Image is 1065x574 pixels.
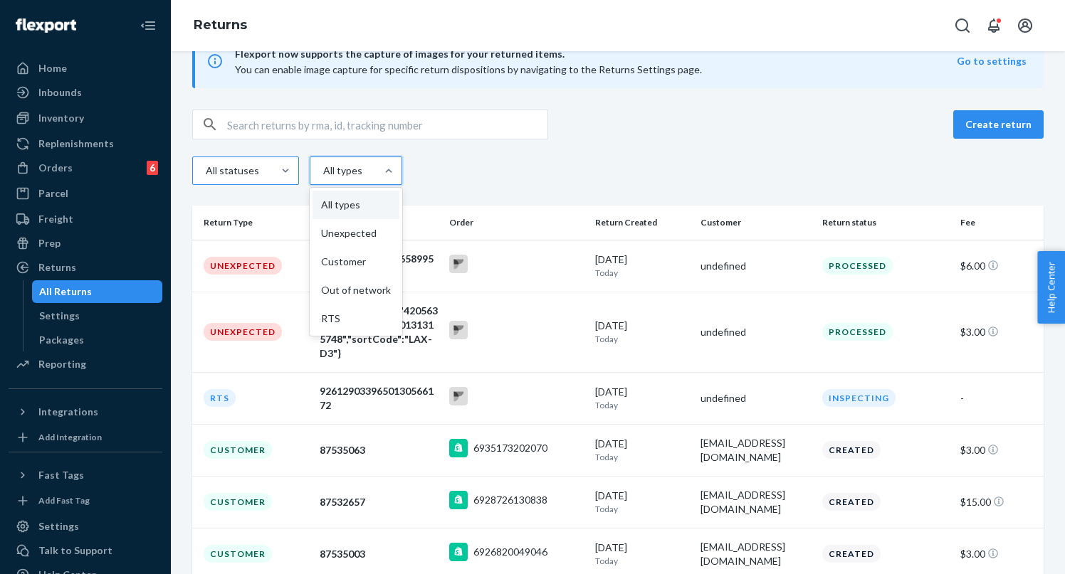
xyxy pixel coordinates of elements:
[595,541,689,567] div: [DATE]
[38,137,114,151] div: Replenishments
[9,132,162,155] a: Replenishments
[822,545,881,563] div: Created
[38,85,82,100] div: Inbounds
[955,476,1044,528] td: $15.00
[9,353,162,376] a: Reporting
[980,11,1008,40] button: Open notifications
[38,468,84,482] div: Fast Tags
[595,451,689,463] p: Today
[589,206,695,240] th: Return Created
[320,495,438,509] div: 87532657
[695,206,817,240] th: Customer
[16,18,76,33] img: Flexport logo
[313,304,399,333] div: RTS
[595,399,689,411] p: Today
[595,253,689,279] div: [DATE]
[595,319,689,345] div: [DATE]
[473,545,547,559] div: 6926820049046
[38,236,61,250] div: Prep
[9,232,162,255] a: Prep
[9,492,162,509] a: Add Fast Tag
[822,441,881,459] div: Created
[204,545,272,563] div: Customer
[595,489,689,515] div: [DATE]
[595,385,689,411] div: [DATE]
[955,206,1044,240] th: Fee
[235,63,702,75] span: You can enable image capture for specific return dispositions by navigating to the Returns Settin...
[204,441,272,459] div: Customer
[444,206,589,240] th: Order
[192,206,314,240] th: Return Type
[32,329,163,351] a: Packages
[948,11,977,40] button: Open Search Box
[32,304,163,327] a: Settings
[701,325,811,339] div: undefined
[134,11,162,40] button: Close Navigation
[701,259,811,273] div: undefined
[32,280,163,303] a: All Returns
[313,219,399,248] div: Unexpected
[9,539,162,562] a: Talk to Support
[1037,251,1065,324] button: Help Center
[147,161,158,175] div: 6
[313,248,399,276] div: Customer
[9,156,162,179] a: Orders6
[227,110,547,139] input: Search returns by rma, id, tracking number
[320,547,438,561] div: 87535003
[38,494,90,506] div: Add Fast Tag
[955,240,1044,292] td: $6.00
[9,400,162,423] button: Integrations
[473,441,547,455] div: 6935173202070
[9,208,162,230] a: Freight
[39,309,80,323] div: Settings
[9,256,162,279] a: Returns
[595,437,689,463] div: [DATE]
[957,54,1027,68] button: Go to settings
[323,164,360,178] div: All types
[39,333,84,347] div: Packages
[595,333,689,345] p: Today
[595,503,689,515] p: Today
[701,391,811,405] div: undefined
[822,389,896,407] div: Inspecting
[9,429,162,446] a: Add Integration
[9,107,162,129] a: Inventory
[320,443,438,457] div: 87535063
[9,57,162,80] a: Home
[204,493,272,511] div: Customer
[1011,11,1039,40] button: Open account menu
[204,389,236,407] div: RTS
[9,81,162,104] a: Inbounds
[182,5,258,46] ol: breadcrumbs
[822,493,881,511] div: Created
[701,540,811,568] div: [EMAIL_ADDRESS][DOMAIN_NAME]
[38,161,73,175] div: Orders
[701,488,811,516] div: [EMAIL_ADDRESS][DOMAIN_NAME]
[9,464,162,487] button: Fast Tags
[473,493,547,507] div: 6928726130838
[953,110,1044,139] button: Create return
[955,292,1044,372] td: $3.00
[38,405,98,419] div: Integrations
[38,186,68,201] div: Parcel
[38,519,79,533] div: Settings
[235,46,957,63] span: Flexport now supports the capture of images for your returned items.
[960,391,1032,405] div: -
[38,543,112,558] div: Talk to Support
[955,424,1044,476] td: $3.00
[38,431,102,443] div: Add Integration
[701,436,811,464] div: [EMAIL_ADDRESS][DOMAIN_NAME]
[38,61,67,75] div: Home
[38,212,73,226] div: Freight
[9,182,162,205] a: Parcel
[313,191,399,219] div: All types
[822,257,893,275] div: Processed
[39,285,92,299] div: All Returns
[38,260,76,275] div: Returns
[38,357,86,371] div: Reporting
[38,111,84,125] div: Inventory
[9,515,162,538] a: Settings
[595,555,689,567] p: Today
[817,206,955,240] th: Return status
